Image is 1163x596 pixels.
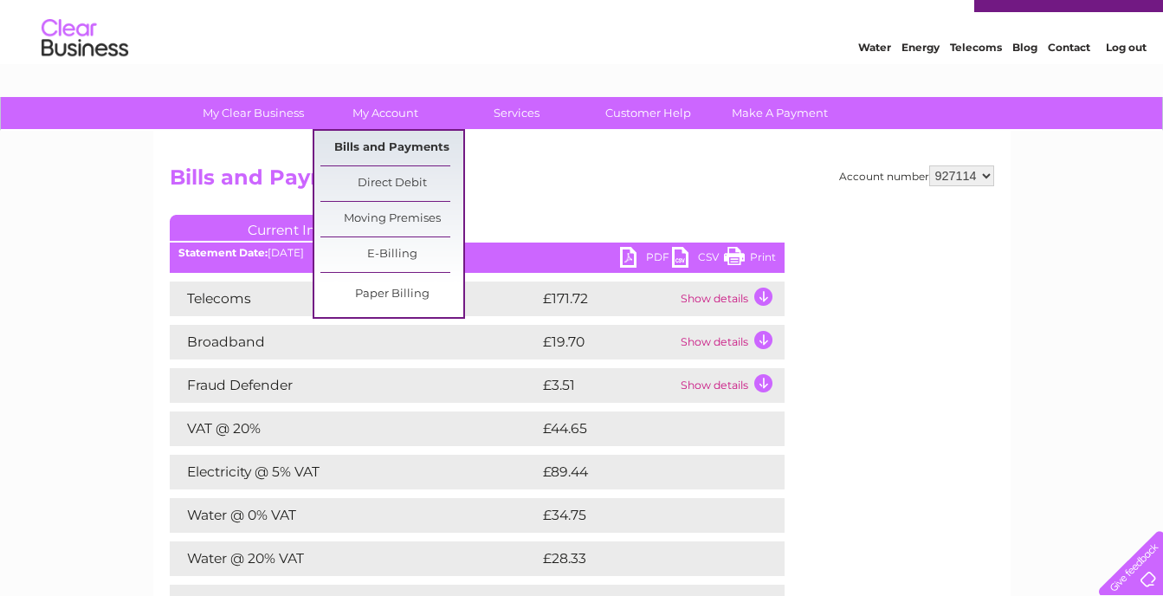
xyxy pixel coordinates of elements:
a: Energy [901,74,940,87]
a: Water [858,74,891,87]
a: 0333 014 3131 [837,9,956,30]
td: Broadband [170,325,539,360]
td: £28.33 [539,541,749,576]
a: Make A Payment [708,97,851,129]
td: Show details [676,368,785,403]
a: My Clear Business [182,97,325,129]
td: £89.44 [539,455,751,489]
a: Current Invoice [170,215,430,241]
td: Electricity @ 5% VAT [170,455,539,489]
a: Paper Billing [320,277,463,312]
td: £34.75 [539,498,749,533]
a: Services [445,97,588,129]
a: Telecoms [950,74,1002,87]
a: E-Billing [320,237,463,272]
div: Clear Business is a trading name of Verastar Limited (registered in [GEOGRAPHIC_DATA] No. 3667643... [173,10,992,84]
a: Customer Help [577,97,720,129]
td: £44.65 [539,411,750,446]
td: Fraud Defender [170,368,539,403]
a: CSV [672,247,724,272]
a: Moving Premises [320,202,463,236]
td: Telecoms [170,282,539,316]
a: Print [724,247,776,272]
b: Statement Date: [178,246,268,259]
div: [DATE] [170,247,785,259]
a: Contact [1048,74,1090,87]
td: £171.72 [539,282,676,316]
a: PDF [620,247,672,272]
td: £19.70 [539,325,676,360]
td: VAT @ 20% [170,411,539,446]
a: Direct Debit [320,166,463,201]
td: Show details [676,282,785,316]
img: logo.png [41,45,129,98]
a: My Account [313,97,456,129]
a: Log out [1106,74,1147,87]
h2: Bills and Payments [170,165,994,198]
td: Water @ 20% VAT [170,541,539,576]
a: Bills and Payments [320,131,463,165]
td: £3.51 [539,368,676,403]
div: Account number [839,165,994,186]
td: Show details [676,325,785,360]
td: Water @ 0% VAT [170,498,539,533]
a: Blog [1012,74,1037,87]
